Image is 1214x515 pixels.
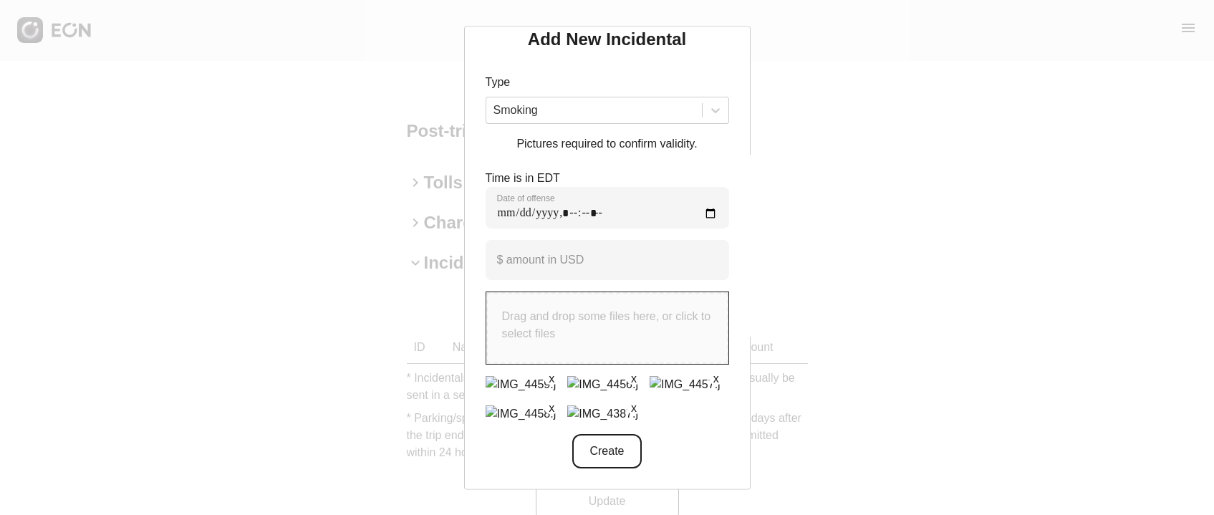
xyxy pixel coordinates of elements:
[567,377,638,394] img: IMG_4456.j
[709,371,723,385] button: x
[544,400,559,414] button: x
[486,405,557,423] img: IMG_4458.j
[528,28,686,51] h2: Add New Incidental
[544,371,559,385] button: x
[497,193,555,204] label: Date of offense
[650,377,721,394] img: IMG_4457.j
[567,405,638,423] img: IMG_4387.j
[486,74,729,91] p: Type
[516,135,697,153] p: Pictures required to confirm validity.
[572,434,641,468] button: Create
[627,371,641,385] button: x
[627,400,641,414] button: x
[502,308,713,342] p: Drag and drop some files here, or click to select files
[486,377,557,394] img: IMG_4459.j
[486,170,729,228] div: Time is in EDT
